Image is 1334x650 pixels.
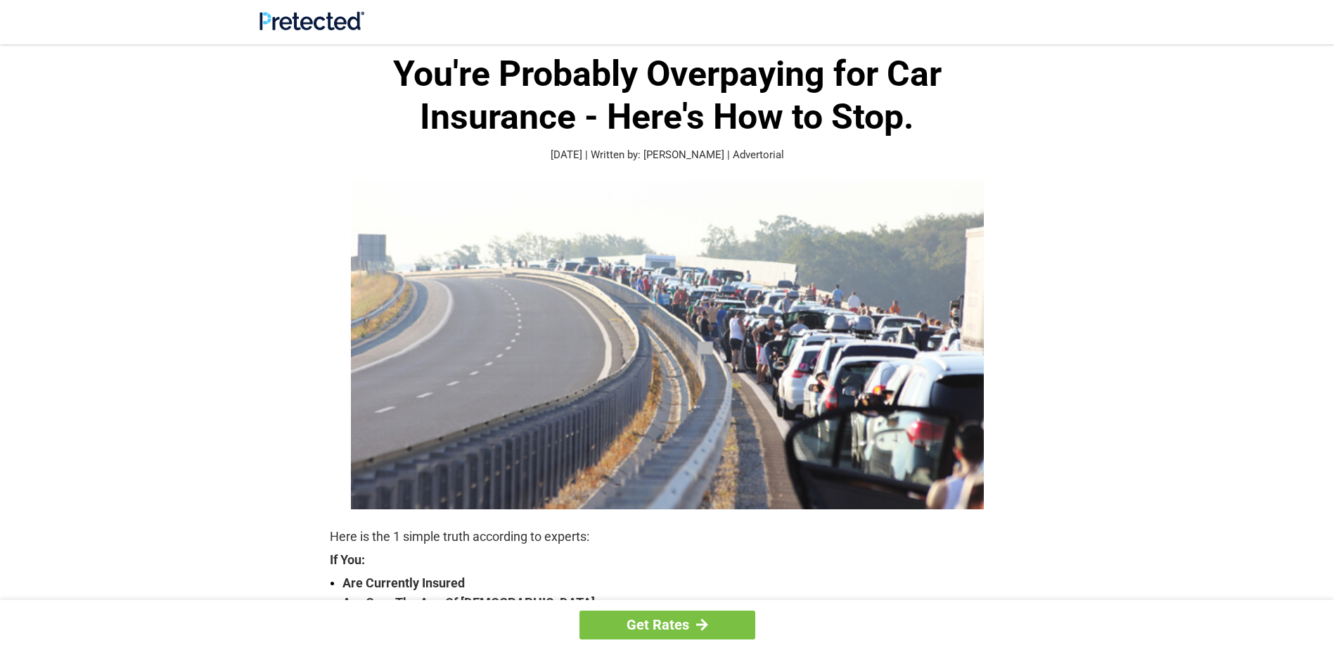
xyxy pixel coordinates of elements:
[259,11,364,30] img: Site Logo
[259,20,364,33] a: Site Logo
[579,611,755,639] a: Get Rates
[330,554,1005,566] strong: If You:
[330,527,1005,547] p: Here is the 1 simple truth according to experts:
[342,593,1005,613] strong: Are Over The Age Of [DEMOGRAPHIC_DATA]
[330,147,1005,163] p: [DATE] | Written by: [PERSON_NAME] | Advertorial
[330,53,1005,139] h1: You're Probably Overpaying for Car Insurance - Here's How to Stop.
[342,573,1005,593] strong: Are Currently Insured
